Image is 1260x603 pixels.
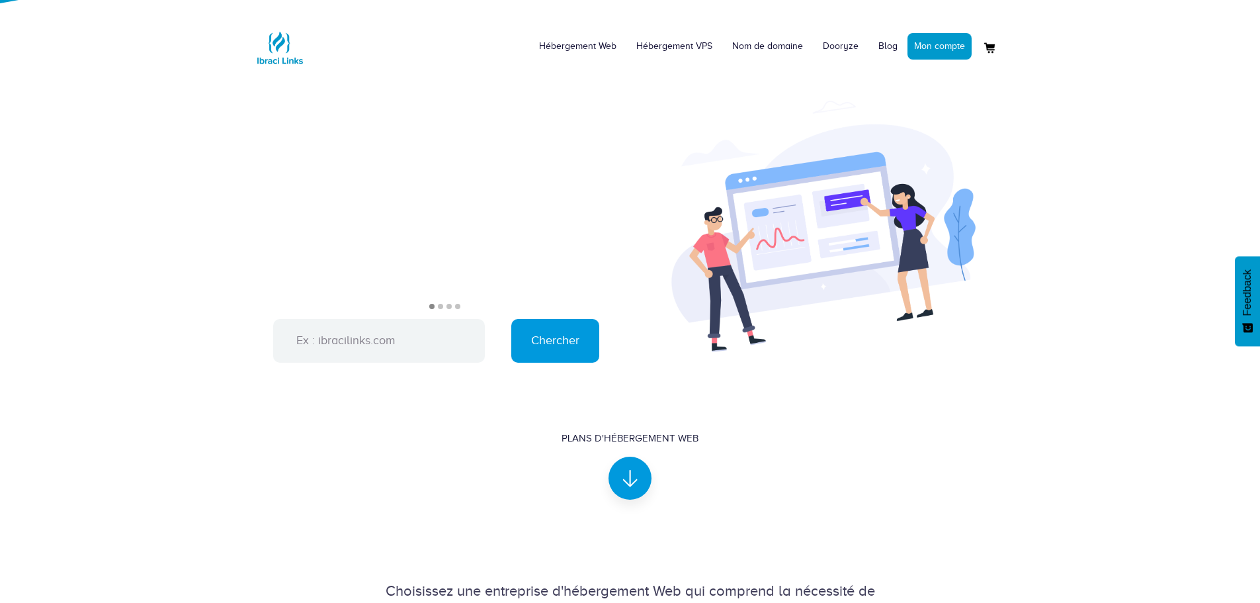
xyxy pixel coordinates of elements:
a: Blog [868,26,907,66]
a: Plans d'hébergement Web [562,432,698,488]
span: Feedback [1241,269,1253,316]
a: Dooryze [813,26,868,66]
a: Nom de domaine [722,26,813,66]
a: Logo Ibraci Links [253,10,306,74]
button: Feedback - Afficher l’enquête [1235,256,1260,346]
div: Plans d'hébergement Web [562,432,698,445]
a: Mon compte [907,33,972,60]
img: Logo Ibraci Links [253,21,306,74]
a: Hébergement Web [529,26,626,66]
input: Chercher [511,319,599,363]
a: Hébergement VPS [626,26,722,66]
input: Ex : ibracilinks.com [273,319,485,363]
